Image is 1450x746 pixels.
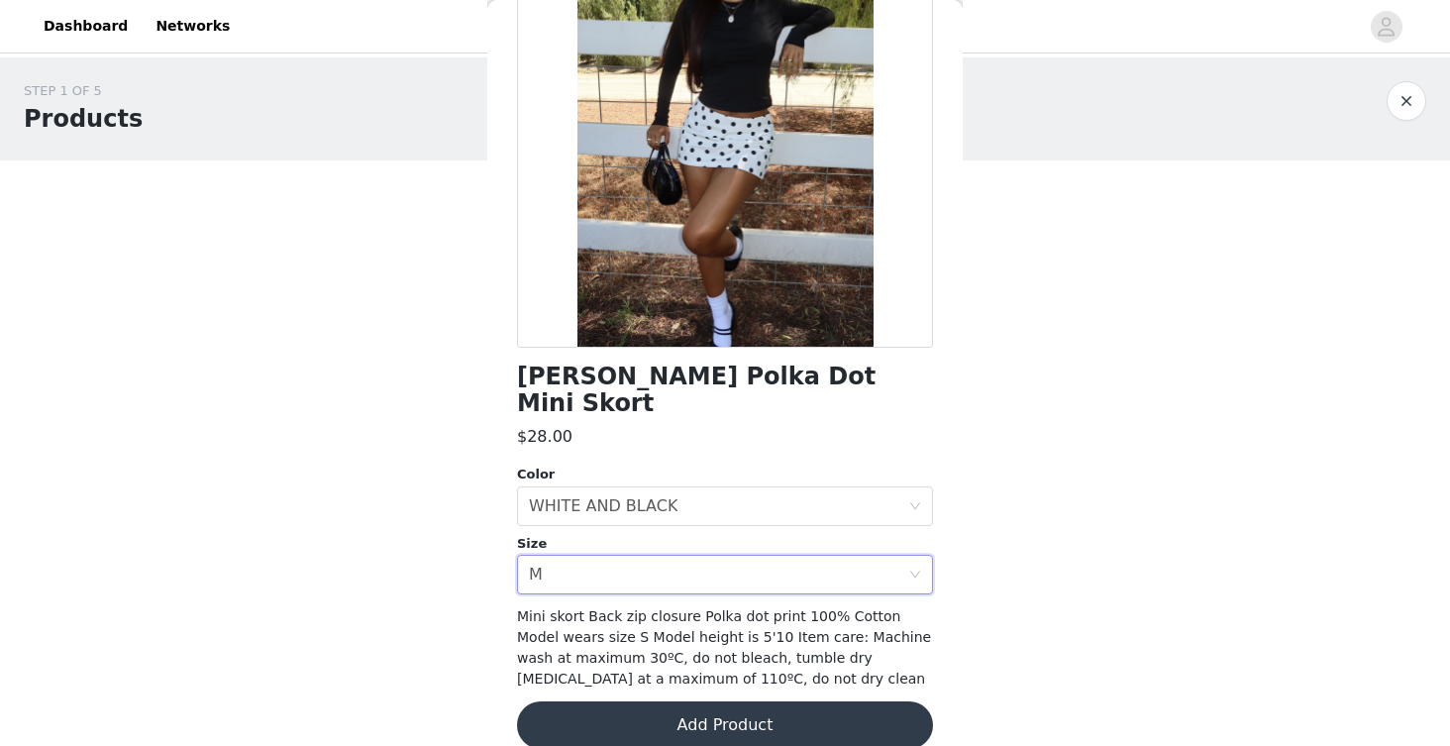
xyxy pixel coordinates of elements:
h3: $28.00 [517,425,572,449]
div: WHITE AND BLACK [529,487,677,525]
h1: Products [24,101,143,137]
a: Networks [144,4,242,49]
div: STEP 1 OF 5 [24,81,143,101]
div: avatar [1377,11,1396,43]
div: Size [517,534,933,554]
a: Dashboard [32,4,140,49]
div: M [529,556,543,593]
h1: [PERSON_NAME] Polka Dot Mini Skort [517,364,933,417]
div: Color [517,465,933,484]
span: Mini skort Back zip closure Polka dot print 100% Cotton Model wears size S Model height is 5'10 I... [517,608,931,687]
